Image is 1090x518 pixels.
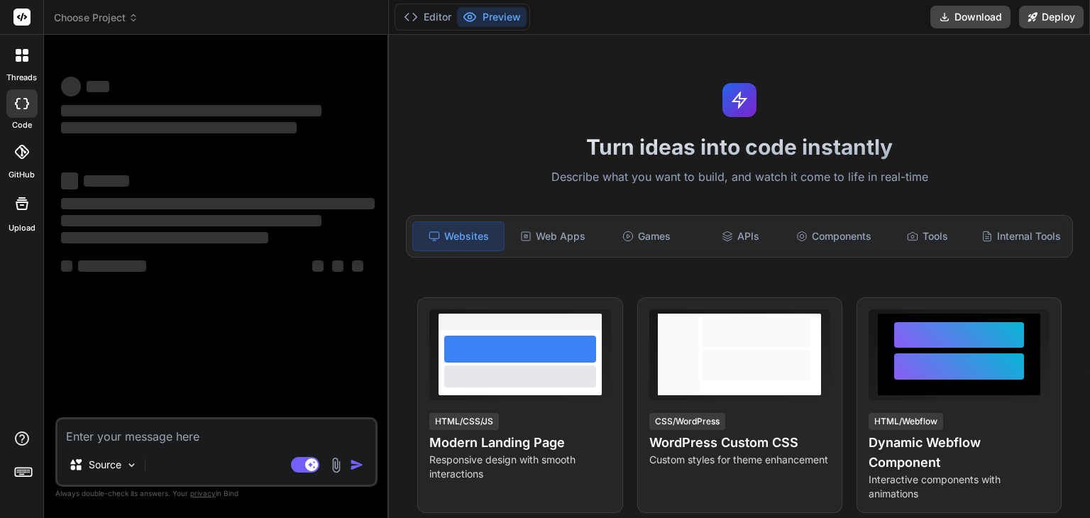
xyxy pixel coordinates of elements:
span: privacy [190,489,216,497]
span: Choose Project [54,11,138,25]
label: GitHub [9,169,35,181]
button: Preview [457,7,527,27]
div: Components [788,221,879,251]
span: ‌ [61,260,72,272]
div: Websites [412,221,505,251]
img: attachment [328,457,344,473]
label: code [12,119,32,131]
div: APIs [695,221,786,251]
img: icon [350,458,364,472]
h4: Modern Landing Page [429,433,610,453]
span: ‌ [61,105,321,116]
img: Pick Models [126,459,138,471]
span: ‌ [61,198,375,209]
span: ‌ [61,215,321,226]
div: HTML/CSS/JS [429,413,499,430]
div: HTML/Webflow [869,413,943,430]
p: Custom styles for theme enhancement [649,453,830,467]
p: Source [89,458,121,472]
span: ‌ [78,260,146,272]
div: Games [601,221,692,251]
span: ‌ [312,260,324,272]
button: Editor [398,7,457,27]
span: ‌ [61,122,297,133]
span: ‌ [352,260,363,272]
p: Responsive design with smooth interactions [429,453,610,481]
span: ‌ [61,77,81,97]
p: Describe what you want to build, and watch it come to life in real-time [397,168,1081,187]
label: Upload [9,222,35,234]
span: ‌ [84,175,129,187]
span: ‌ [61,172,78,189]
span: ‌ [332,260,343,272]
p: Always double-check its answers. Your in Bind [55,487,378,500]
span: ‌ [61,232,268,243]
div: Web Apps [507,221,598,251]
h4: Dynamic Webflow Component [869,433,1050,473]
span: ‌ [87,81,109,92]
div: Internal Tools [976,221,1067,251]
button: Deploy [1019,6,1084,28]
h4: WordPress Custom CSS [649,433,830,453]
div: Tools [882,221,973,251]
div: CSS/WordPress [649,413,725,430]
h1: Turn ideas into code instantly [397,134,1081,160]
label: threads [6,72,37,84]
p: Interactive components with animations [869,473,1050,501]
button: Download [930,6,1011,28]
